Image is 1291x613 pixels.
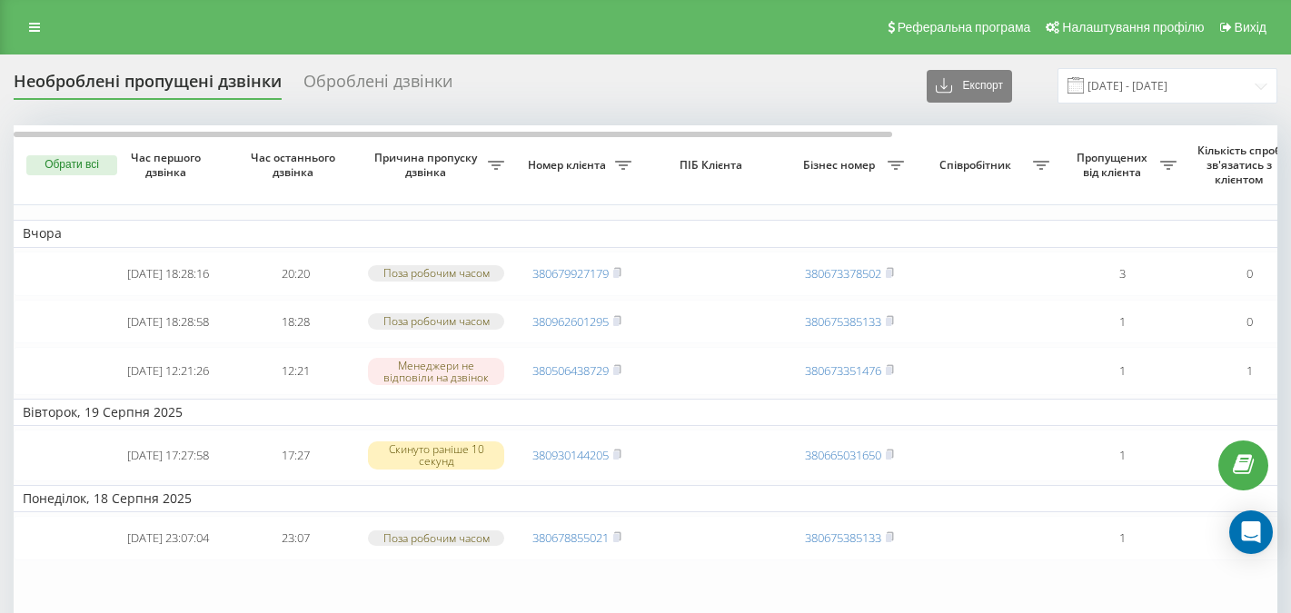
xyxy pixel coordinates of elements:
a: 380673378502 [805,265,881,282]
div: Поза робочим часом [368,313,504,329]
span: Співробітник [922,158,1033,173]
a: 380679927179 [532,265,609,282]
td: 12:21 [232,347,359,395]
div: Оброблені дзвінки [303,72,452,100]
span: Пропущених від клієнта [1068,151,1160,179]
td: 3 [1058,252,1186,296]
span: Вихід [1235,20,1266,35]
a: 380673351476 [805,362,881,379]
span: Реферальна програма [898,20,1031,35]
div: Поза робочим часом [368,265,504,281]
td: [DATE] 18:28:16 [104,252,232,296]
td: 1 [1058,300,1186,344]
div: Необроблені пропущені дзвінки [14,72,282,100]
td: 23:07 [232,516,359,560]
td: [DATE] 12:21:26 [104,347,232,395]
div: Поза робочим часом [368,530,504,546]
div: Скинуто раніше 10 секунд [368,441,504,469]
td: [DATE] 23:07:04 [104,516,232,560]
td: [DATE] 18:28:58 [104,300,232,344]
a: 380665031650 [805,447,881,463]
td: 1 [1058,430,1186,480]
a: 380675385133 [805,313,881,330]
td: [DATE] 17:27:58 [104,430,232,480]
td: 1 [1058,347,1186,395]
span: Час останнього дзвінка [246,151,344,179]
span: Бізнес номер [795,158,888,173]
span: Час першого дзвінка [119,151,217,179]
div: Менеджери не відповіли на дзвінок [368,358,504,385]
td: 18:28 [232,300,359,344]
span: Причина пропуску дзвінка [368,151,488,179]
button: Експорт [927,70,1012,103]
td: 1 [1058,516,1186,560]
a: 380506438729 [532,362,609,379]
span: Налаштування профілю [1062,20,1204,35]
span: ПІБ Клієнта [656,158,770,173]
a: 380930144205 [532,447,609,463]
div: Open Intercom Messenger [1229,510,1273,554]
td: 20:20 [232,252,359,296]
a: 380962601295 [532,313,609,330]
span: Кількість спроб зв'язатись з клієнтом [1195,143,1287,186]
td: 17:27 [232,430,359,480]
a: 380675385133 [805,529,881,546]
a: 380678855021 [532,529,609,546]
span: Номер клієнта [522,158,615,173]
button: Обрати всі [26,155,117,175]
